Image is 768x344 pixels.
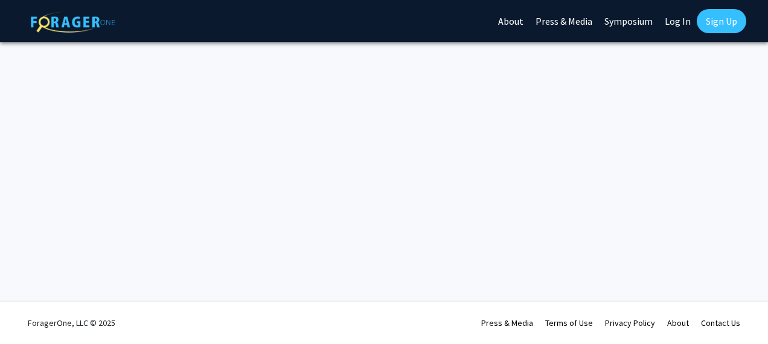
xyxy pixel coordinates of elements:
a: Sign Up [697,9,746,33]
a: Press & Media [481,317,533,328]
a: Contact Us [701,317,740,328]
a: Terms of Use [545,317,593,328]
a: About [667,317,689,328]
a: Privacy Policy [605,317,655,328]
div: ForagerOne, LLC © 2025 [28,302,115,344]
img: ForagerOne Logo [31,11,115,33]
